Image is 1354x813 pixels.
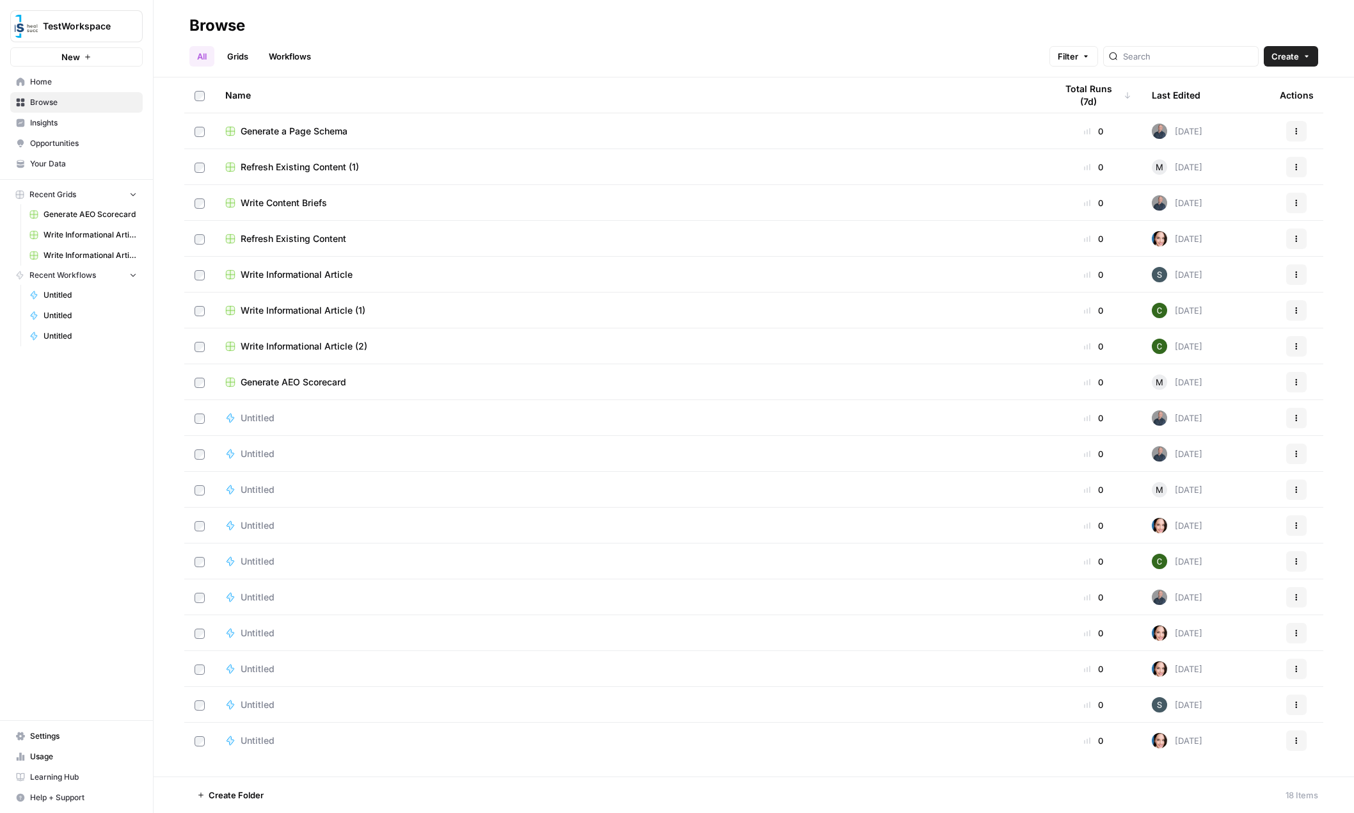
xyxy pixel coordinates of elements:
button: Help + Support [10,787,143,808]
span: Generate AEO Scorecard [241,376,346,389]
a: Learning Hub [10,767,143,787]
div: 0 [1056,519,1131,532]
a: Untitled [225,555,1035,568]
div: [DATE] [1152,661,1202,677]
div: 0 [1056,376,1131,389]
a: Grids [219,46,256,67]
div: 0 [1056,663,1131,675]
span: Write Content Briefs [241,197,327,209]
img: 14qrvic887bnlg6dzgoj39zarp80 [1152,554,1167,569]
img: nvoemtwfcoi8mg2jz53lnazntxrf [1152,733,1167,748]
div: [DATE] [1152,554,1202,569]
span: Untitled [241,591,275,604]
div: [DATE] [1152,446,1202,462]
div: [DATE] [1152,482,1202,497]
a: Home [10,72,143,92]
a: Opportunities [10,133,143,154]
div: 0 [1056,483,1131,496]
div: [DATE] [1152,303,1202,318]
span: Write Informational Article (2) [44,229,137,241]
span: Generate AEO Scorecard [44,209,137,220]
span: Untitled [241,555,275,568]
span: Recent Grids [29,189,76,200]
div: 0 [1056,125,1131,138]
a: Write Informational Article (1) [225,304,1035,317]
div: 0 [1056,591,1131,604]
span: Untitled [241,412,275,424]
span: Refresh Existing Content (1) [241,161,359,173]
img: zjdftevh0hve695cz300xc39jhg1 [1152,697,1167,712]
a: Write Informational Article (2) [225,340,1035,353]
div: Actions [1280,77,1314,113]
div: 0 [1056,412,1131,424]
div: [DATE] [1152,124,1202,139]
span: Help + Support [30,792,137,803]
div: 0 [1056,161,1131,173]
div: [DATE] [1152,374,1202,390]
span: New [61,51,80,63]
div: 0 [1056,734,1131,747]
a: Insights [10,113,143,133]
img: zjdftevh0hve695cz300xc39jhg1 [1152,267,1167,282]
span: Write Informational Article (1) [241,304,365,317]
span: Write Informational Article (1) [44,250,137,261]
a: Write Content Briefs [225,197,1035,209]
span: Untitled [241,447,275,460]
div: [DATE] [1152,733,1202,748]
span: Untitled [241,734,275,747]
span: Untitled [241,483,275,496]
div: [DATE] [1152,625,1202,641]
input: Search [1123,50,1253,63]
button: Workspace: TestWorkspace [10,10,143,42]
span: M [1156,483,1163,496]
div: [DATE] [1152,339,1202,354]
div: 0 [1056,698,1131,711]
span: Your Data [30,158,137,170]
a: Untitled [225,483,1035,496]
div: 18 Items [1286,789,1318,801]
a: Untitled [225,412,1035,424]
button: Filter [1049,46,1098,67]
img: aqr8ioqvmoz5vtqro2fowb7msww5 [1152,590,1167,605]
a: Settings [10,726,143,746]
a: All [189,46,214,67]
span: Generate a Page Schema [241,125,347,138]
div: 0 [1056,447,1131,460]
a: Untitled [24,305,143,326]
div: [DATE] [1152,590,1202,605]
span: Recent Workflows [29,270,96,281]
button: Create [1264,46,1318,67]
img: nvoemtwfcoi8mg2jz53lnazntxrf [1152,625,1167,641]
img: 14qrvic887bnlg6dzgoj39zarp80 [1152,303,1167,318]
div: [DATE] [1152,195,1202,211]
button: Recent Grids [10,185,143,204]
span: Settings [30,730,137,742]
img: 14qrvic887bnlg6dzgoj39zarp80 [1152,339,1167,354]
span: Insights [30,117,137,129]
span: TestWorkspace [43,20,120,33]
a: Untitled [225,591,1035,604]
img: nvoemtwfcoi8mg2jz53lnazntxrf [1152,231,1167,246]
span: Refresh Existing Content [241,232,346,245]
div: 0 [1056,555,1131,568]
div: [DATE] [1152,410,1202,426]
img: aqr8ioqvmoz5vtqro2fowb7msww5 [1152,410,1167,426]
a: Workflows [261,46,319,67]
img: aqr8ioqvmoz5vtqro2fowb7msww5 [1152,195,1167,211]
a: Refresh Existing Content (1) [225,161,1035,173]
span: Write Informational Article [241,268,353,281]
span: Untitled [241,519,275,532]
span: Create [1271,50,1299,63]
div: 0 [1056,197,1131,209]
span: Write Informational Article (2) [241,340,367,353]
div: 0 [1056,340,1131,353]
a: Untitled [225,663,1035,675]
span: Opportunities [30,138,137,149]
span: Untitled [241,627,275,640]
img: aqr8ioqvmoz5vtqro2fowb7msww5 [1152,446,1167,462]
button: New [10,47,143,67]
a: Usage [10,746,143,767]
div: [DATE] [1152,159,1202,175]
div: 0 [1056,304,1131,317]
div: [DATE] [1152,267,1202,282]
